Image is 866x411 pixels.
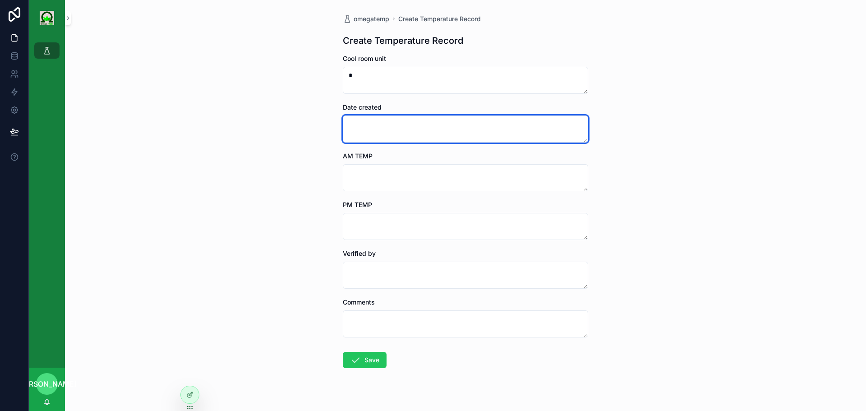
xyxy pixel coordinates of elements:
[29,36,65,70] div: scrollable content
[343,55,386,62] span: Cool room unit
[40,11,54,25] img: App logo
[343,152,373,160] span: AM TEMP
[343,103,382,111] span: Date created
[343,249,376,257] span: Verified by
[17,379,77,389] span: [PERSON_NAME]
[343,34,463,47] h1: Create Temperature Record
[354,14,389,23] span: omegatemp
[343,14,389,23] a: omegatemp
[343,201,372,208] span: PM TEMP
[398,14,481,23] a: Create Temperature Record
[343,352,387,368] button: Save
[343,298,375,306] span: Comments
